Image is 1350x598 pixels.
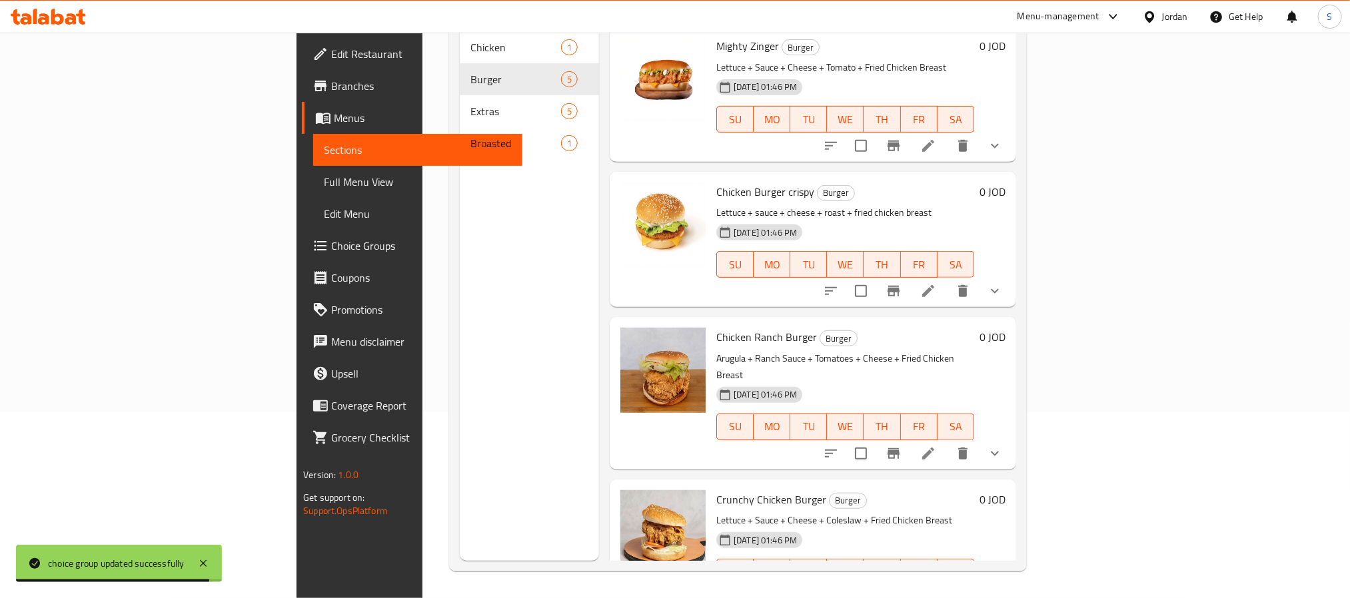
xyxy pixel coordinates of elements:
[827,559,864,585] button: WE
[796,417,822,436] span: TU
[460,95,599,127] div: Extras5
[331,302,511,318] span: Promotions
[338,466,359,483] span: 1.0.0
[562,73,577,86] span: 5
[832,417,858,436] span: WE
[864,414,900,440] button: TH
[334,110,511,126] span: Menus
[303,466,336,483] span: Version:
[790,559,827,585] button: TU
[728,388,802,401] span: [DATE] 01:46 PM
[901,251,938,278] button: FR
[716,204,974,221] p: Lettuce + sauce + cheese + roast + fried chicken breast
[302,38,522,70] a: Edit Restaurant
[562,137,577,150] span: 1
[815,438,847,469] button: sort-choices
[302,294,522,326] a: Promotions
[716,489,826,509] span: Crunchy Chicken Burger
[716,59,974,76] p: Lettuce + Sauce + Cheese + Tomato + Fried Chicken Breast
[470,135,560,151] div: Broasted
[782,40,819,55] span: Burger
[754,414,790,440] button: MO
[562,41,577,54] span: 1
[759,417,785,436] span: MO
[302,390,522,422] a: Coverage Report
[716,36,779,56] span: Mighty Zinger
[820,331,857,346] span: Burger
[878,130,910,162] button: Branch-specific-item
[869,255,895,274] span: TH
[790,251,827,278] button: TU
[980,490,1006,509] h6: 0 JOD
[790,106,827,133] button: TU
[470,103,560,119] div: Extras
[324,174,511,190] span: Full Menu View
[561,103,578,119] div: items
[947,275,979,307] button: delete
[979,275,1011,307] button: show more
[728,534,802,547] span: [DATE] 01:46 PM
[331,334,511,350] span: Menu disclaimer
[938,106,974,133] button: SA
[331,238,511,254] span: Choice Groups
[620,328,706,413] img: Chicken Ranch Burger
[980,328,1006,346] h6: 0 JOD
[728,226,802,239] span: [DATE] 01:46 PM
[820,330,858,346] div: Burger
[979,130,1011,162] button: show more
[938,414,974,440] button: SA
[470,71,560,87] span: Burger
[460,63,599,95] div: Burger5
[460,26,599,164] nav: Menu sections
[901,106,938,133] button: FR
[987,138,1003,154] svg: Show Choices
[943,255,969,274] span: SA
[878,438,910,469] button: Branch-specific-item
[829,493,867,509] div: Burger
[827,251,864,278] button: WE
[728,81,802,93] span: [DATE] 01:46 PM
[796,255,822,274] span: TU
[48,556,185,571] div: choice group updated successfully
[920,283,936,299] a: Edit menu item
[331,398,511,414] span: Coverage Report
[906,417,932,436] span: FR
[847,132,875,160] span: Select to update
[620,490,706,575] img: Crunchy Chicken Burger
[561,39,578,55] div: items
[1017,9,1099,25] div: Menu-management
[864,251,900,278] button: TH
[754,106,790,133] button: MO
[796,110,822,129] span: TU
[864,106,900,133] button: TH
[938,559,974,585] button: SA
[906,255,932,274] span: FR
[722,417,748,436] span: SU
[827,414,864,440] button: WE
[790,414,827,440] button: TU
[620,182,706,268] img: Chicken Burger crispy
[827,106,864,133] button: WE
[947,130,979,162] button: delete
[1162,9,1188,24] div: Jordan
[302,102,522,134] a: Menus
[716,559,754,585] button: SU
[313,134,522,166] a: Sections
[815,275,847,307] button: sort-choices
[759,110,785,129] span: MO
[943,417,969,436] span: SA
[938,251,974,278] button: SA
[901,414,938,440] button: FR
[722,255,748,274] span: SU
[943,110,969,129] span: SA
[470,39,560,55] span: Chicken
[920,138,936,154] a: Edit menu item
[331,270,511,286] span: Coupons
[331,366,511,382] span: Upsell
[1327,9,1333,24] span: S
[759,255,785,274] span: MO
[324,142,511,158] span: Sections
[302,422,522,453] a: Grocery Checklist
[324,206,511,222] span: Edit Menu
